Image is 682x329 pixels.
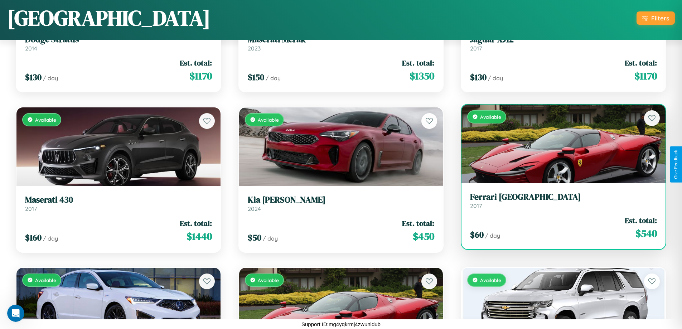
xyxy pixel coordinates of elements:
[25,205,37,212] span: 2017
[625,58,657,68] span: Est. total:
[470,45,482,52] span: 2017
[248,71,264,83] span: $ 150
[43,74,58,82] span: / day
[248,232,261,243] span: $ 50
[25,34,212,45] h3: Dodge Stratus
[248,45,261,52] span: 2023
[480,114,501,120] span: Available
[266,74,281,82] span: / day
[470,192,657,209] a: Ferrari [GEOGRAPHIC_DATA]2017
[480,277,501,283] span: Available
[187,229,212,243] span: $ 1440
[248,34,435,52] a: Maserati Merak2023
[470,229,484,241] span: $ 60
[402,58,434,68] span: Est. total:
[248,195,435,212] a: Kia [PERSON_NAME]2024
[258,277,279,283] span: Available
[635,226,657,241] span: $ 540
[248,34,435,45] h3: Maserati Merak
[180,58,212,68] span: Est. total:
[43,235,58,242] span: / day
[35,117,56,123] span: Available
[470,202,482,209] span: 2017
[470,34,657,45] h3: Jaguar XJ12
[25,195,212,205] h3: Maserati 430
[488,74,503,82] span: / day
[25,195,212,212] a: Maserati 4302017
[470,192,657,202] h3: Ferrari [GEOGRAPHIC_DATA]
[25,232,42,243] span: $ 160
[485,232,500,239] span: / day
[189,69,212,83] span: $ 1170
[248,205,261,212] span: 2024
[25,34,212,52] a: Dodge Stratus2014
[301,319,381,329] p: Support ID: mg4yqkrmj4zwunldub
[637,11,675,25] button: Filters
[634,69,657,83] span: $ 1170
[180,218,212,228] span: Est. total:
[673,150,678,179] div: Give Feedback
[410,69,434,83] span: $ 1350
[248,195,435,205] h3: Kia [PERSON_NAME]
[258,117,279,123] span: Available
[7,305,24,322] iframe: Intercom live chat
[25,71,42,83] span: $ 130
[651,14,669,22] div: Filters
[470,71,487,83] span: $ 130
[35,277,56,283] span: Available
[402,218,434,228] span: Est. total:
[470,34,657,52] a: Jaguar XJ122017
[263,235,278,242] span: / day
[7,3,211,33] h1: [GEOGRAPHIC_DATA]
[625,215,657,226] span: Est. total:
[25,45,37,52] span: 2014
[413,229,434,243] span: $ 450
